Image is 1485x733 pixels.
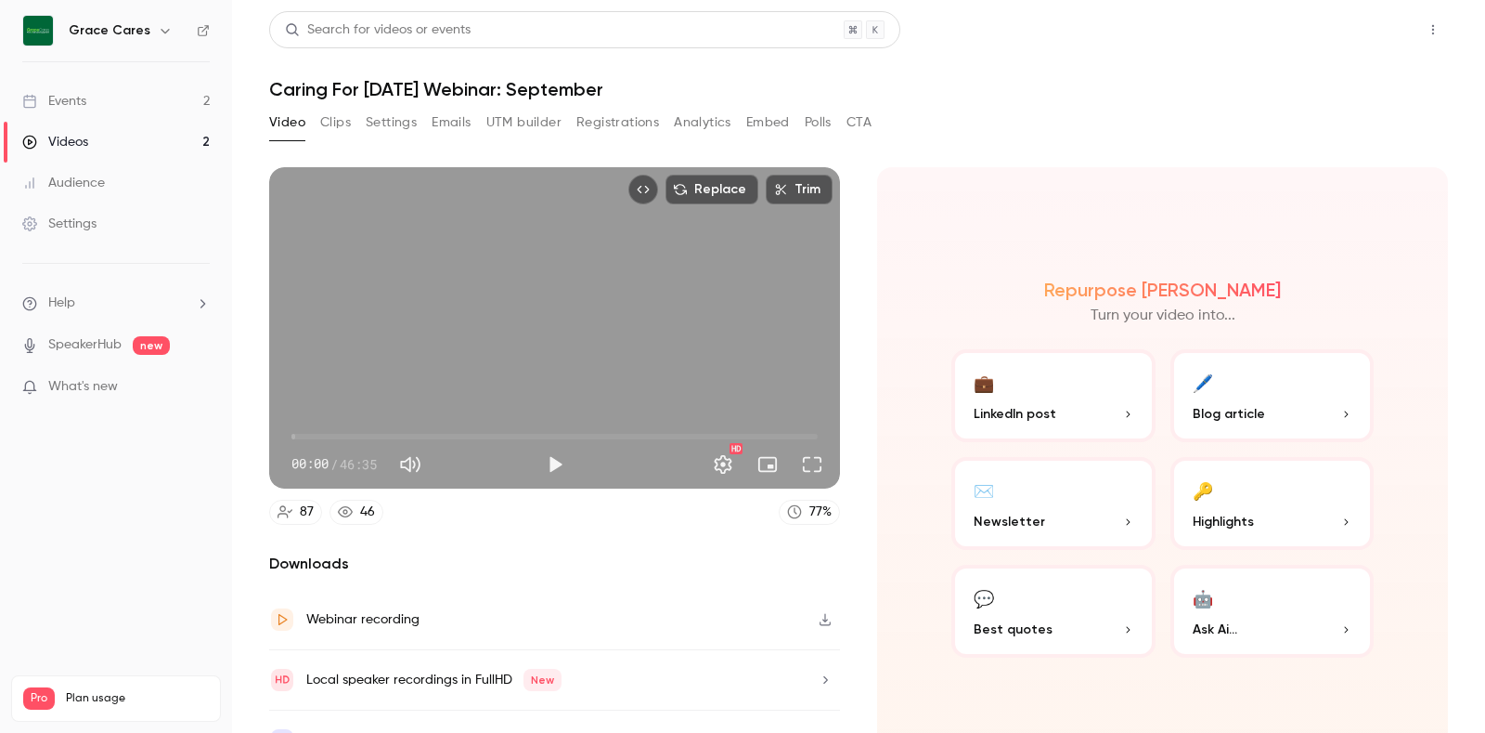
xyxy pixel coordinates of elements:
span: Highlights [1193,512,1254,531]
span: Help [48,294,75,313]
a: 77% [779,500,840,525]
button: ✉️Newsletter [951,457,1156,550]
h2: Repurpose [PERSON_NAME] [1044,279,1281,301]
button: Embed video [628,175,658,204]
button: 💼LinkedIn post [951,349,1156,442]
button: Analytics [674,108,731,137]
button: CTA [846,108,872,137]
div: Local speaker recordings in FullHD [306,669,562,691]
div: 💼 [974,368,994,397]
div: 00:00 [291,454,377,474]
h2: Downloads [269,553,840,575]
div: Audience [22,174,105,192]
button: Top Bar Actions [1418,15,1448,45]
span: Plan usage [66,691,209,706]
button: 🤖Ask Ai... [1170,565,1375,658]
img: Grace Cares [23,16,53,46]
button: UTM builder [486,108,562,137]
iframe: Noticeable Trigger [187,379,210,396]
div: 🖊️ [1193,368,1213,397]
span: Best quotes [974,620,1052,639]
button: Polls [805,108,832,137]
div: HD [730,443,742,454]
span: 46:35 [340,454,377,474]
button: Replace [665,175,758,204]
div: Search for videos or events [285,20,471,40]
button: Emails [432,108,471,137]
button: 🖊️Blog article [1170,349,1375,442]
p: Turn your video into... [1091,305,1235,327]
button: Settings [366,108,417,137]
span: LinkedIn post [974,404,1056,424]
button: Settings [704,446,742,483]
div: Videos [22,133,88,151]
h6: Grace Cares [69,21,150,40]
span: Ask Ai... [1193,620,1237,639]
span: What's new [48,377,118,397]
span: New [523,669,562,691]
button: Video [269,108,305,137]
div: 87 [300,503,314,522]
div: Webinar recording [306,609,420,631]
button: Mute [392,446,429,483]
div: Settings [22,215,97,233]
span: new [133,336,170,355]
div: 🤖 [1193,583,1213,612]
button: Play [536,446,574,483]
div: 💬 [974,583,994,612]
div: Events [22,92,86,111]
button: Trim [766,175,833,204]
button: Turn on miniplayer [749,446,786,483]
a: 87 [269,500,322,525]
span: Blog article [1193,404,1265,424]
div: 77 % [809,503,832,522]
span: 00:00 [291,454,329,474]
button: Full screen [794,446,831,483]
span: Newsletter [974,512,1045,531]
span: Pro [23,687,55,710]
button: 💬Best quotes [951,565,1156,658]
div: ✉️ [974,476,994,504]
button: 🔑Highlights [1170,457,1375,550]
a: 46 [329,500,383,525]
button: Registrations [576,108,659,137]
h1: Caring For [DATE] Webinar: September [269,78,1448,100]
button: Embed [746,108,790,137]
div: 🔑 [1193,476,1213,504]
button: Share [1330,11,1403,48]
button: Clips [320,108,351,137]
div: 46 [360,503,375,522]
span: / [330,454,338,474]
a: SpeakerHub [48,335,122,355]
li: help-dropdown-opener [22,294,210,313]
